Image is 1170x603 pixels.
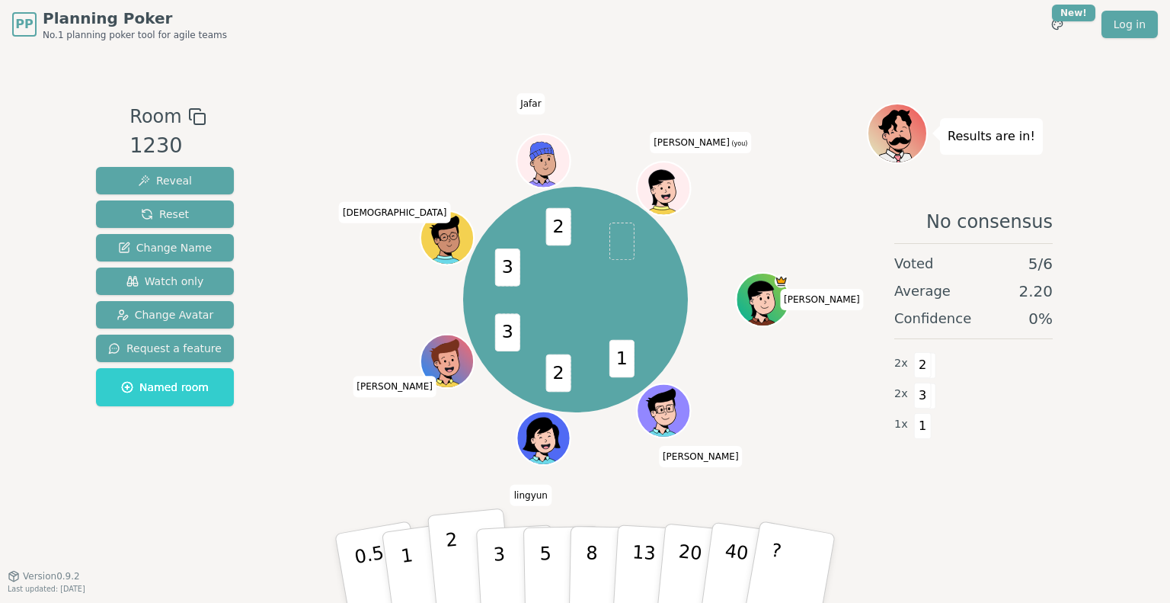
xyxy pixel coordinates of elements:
[1044,11,1071,38] button: New!
[23,570,80,582] span: Version 0.9.2
[96,200,234,228] button: Reset
[96,368,234,406] button: Named room
[1101,11,1158,38] a: Log in
[1028,308,1053,329] span: 0 %
[96,301,234,329] button: Change Avatar
[894,281,951,302] span: Average
[12,8,227,41] a: PPPlanning PokerNo.1 planning poker tool for agile teams
[495,313,520,351] span: 3
[121,380,209,395] span: Named room
[650,132,751,153] span: Click to change your name
[339,202,450,223] span: Click to change your name
[126,274,204,289] span: Watch only
[353,377,436,398] span: Click to change your name
[659,446,743,467] span: Click to change your name
[894,355,908,372] span: 2 x
[117,307,214,322] span: Change Avatar
[129,130,206,162] div: 1230
[8,570,80,582] button: Version0.9.2
[129,103,181,130] span: Room
[8,585,85,593] span: Last updated: [DATE]
[1052,5,1095,21] div: New!
[546,208,571,246] span: 2
[141,207,189,222] span: Reset
[1028,253,1053,274] span: 5 / 6
[730,140,748,147] span: (you)
[516,94,545,115] span: Click to change your name
[926,210,1053,234] span: No consensus
[639,164,689,214] button: Click to change your avatar
[118,240,212,255] span: Change Name
[15,15,33,34] span: PP
[495,249,520,287] span: 3
[546,354,571,392] span: 2
[914,413,932,439] span: 1
[775,274,788,288] span: Chloe is the host
[914,352,932,378] span: 2
[894,308,971,329] span: Confidence
[894,386,908,403] span: 2 x
[1018,281,1053,302] span: 2.20
[43,29,227,41] span: No.1 planning poker tool for agile teams
[894,253,934,274] span: Voted
[43,8,227,29] span: Planning Poker
[894,416,908,433] span: 1 x
[96,167,234,194] button: Reveal
[914,383,932,409] span: 3
[96,268,234,295] button: Watch only
[108,341,222,356] span: Request a feature
[510,485,551,506] span: Click to change your name
[138,173,192,188] span: Reveal
[609,340,635,378] span: 1
[96,234,234,261] button: Change Name
[780,289,864,310] span: Click to change your name
[96,335,234,362] button: Request a feature
[948,126,1035,147] p: Results are in!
